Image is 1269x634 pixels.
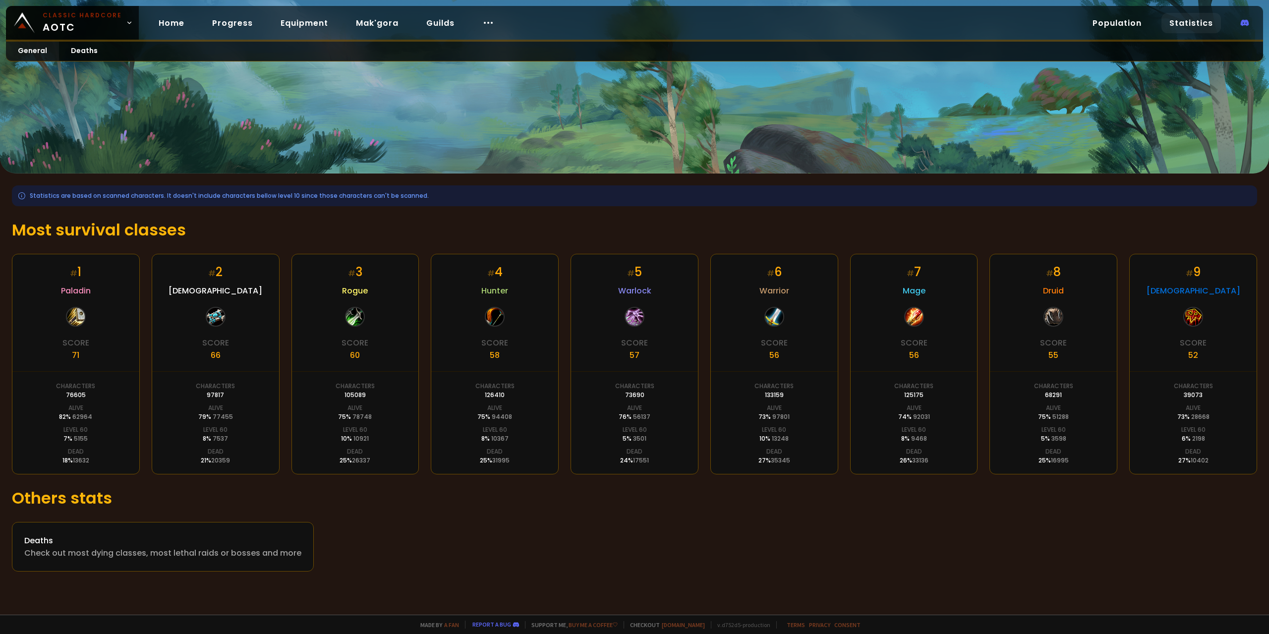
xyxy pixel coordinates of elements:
div: 133159 [765,391,784,400]
span: Warrior [759,285,789,297]
div: 10 % [759,434,789,443]
div: Score [62,337,89,349]
div: 5 % [623,434,646,443]
div: 55 [1048,349,1058,361]
span: 13632 [73,456,89,464]
span: 51288 [1052,412,1069,421]
div: 26 % [900,456,928,465]
small: # [1186,268,1193,279]
div: Alive [627,403,642,412]
div: 18 % [62,456,89,465]
div: Statistics are based on scanned characters. It doesn't include characters bellow level 10 since t... [12,185,1257,206]
div: 25 % [340,456,370,465]
div: 68291 [1045,391,1062,400]
span: 31995 [492,456,510,464]
div: Score [621,337,648,349]
a: Home [151,13,192,33]
div: Dead [68,447,84,456]
div: 8 [1046,263,1061,281]
a: Deaths [59,42,110,61]
a: Consent [834,621,861,629]
span: 28668 [1191,412,1210,421]
a: Buy me a coffee [569,621,618,629]
div: 5 [627,263,642,281]
span: 56137 [633,412,650,421]
div: Characters [196,382,235,391]
div: 126410 [485,391,505,400]
div: Level 60 [1041,425,1066,434]
div: Alive [907,403,922,412]
span: 62964 [72,412,92,421]
div: Level 60 [623,425,647,434]
a: Statistics [1161,13,1221,33]
span: 2198 [1192,434,1205,443]
small: # [1046,268,1053,279]
span: 10402 [1191,456,1209,464]
div: 7 % [63,434,88,443]
div: 56 [769,349,779,361]
div: 3 [348,263,362,281]
a: Population [1085,13,1150,33]
div: 73690 [625,391,644,400]
div: 79 % [198,412,233,421]
span: 5155 [74,434,88,443]
span: 9468 [911,434,927,443]
div: 9 [1186,263,1201,281]
span: Paladin [61,285,91,297]
div: Alive [487,403,502,412]
div: Alive [208,403,223,412]
div: 75 % [477,412,512,421]
a: Progress [204,13,261,33]
div: 25 % [1038,456,1069,465]
a: Equipment [273,13,336,33]
span: 77455 [213,412,233,421]
div: Score [481,337,508,349]
span: Checkout [624,621,705,629]
div: Dead [208,447,224,456]
a: [DOMAIN_NAME] [662,621,705,629]
div: Alive [1186,403,1201,412]
div: 5 % [1041,434,1066,443]
span: 92031 [913,412,930,421]
div: 7 [907,263,921,281]
div: 8 % [481,434,509,443]
div: Characters [336,382,375,391]
a: Classic HardcoreAOTC [6,6,139,40]
div: 25 % [480,456,510,465]
small: # [767,268,774,279]
a: a fan [444,621,459,629]
span: 97801 [772,412,790,421]
div: 56 [909,349,919,361]
div: Level 60 [762,425,786,434]
div: Dead [766,447,782,456]
div: 10 % [341,434,369,443]
small: # [627,268,634,279]
a: Privacy [809,621,830,629]
div: Alive [68,403,83,412]
span: 10921 [353,434,369,443]
small: # [208,268,216,279]
div: 1 [70,263,81,281]
div: Level 60 [483,425,507,434]
div: 8 % [901,434,927,443]
div: Dead [347,447,363,456]
div: Alive [347,403,362,412]
a: General [6,42,59,61]
span: Support me, [525,621,618,629]
div: 60 [350,349,360,361]
div: Score [761,337,788,349]
span: 16995 [1051,456,1069,464]
div: Characters [1034,382,1073,391]
div: Characters [56,382,95,391]
span: 17551 [633,456,649,464]
span: 26337 [352,456,370,464]
div: Level 60 [902,425,926,434]
div: 75 % [338,412,372,421]
div: Level 60 [343,425,367,434]
div: 57 [630,349,639,361]
div: 4 [487,263,503,281]
h1: Most survival classes [12,218,1257,242]
div: 6 % [1182,434,1205,443]
div: Score [202,337,229,349]
small: # [70,268,77,279]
